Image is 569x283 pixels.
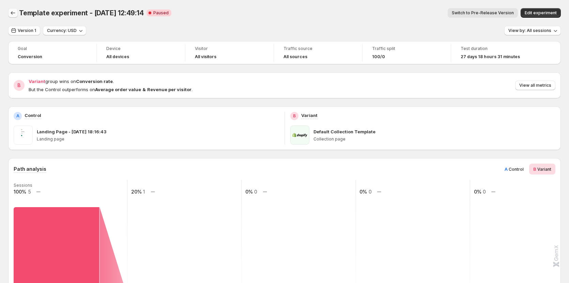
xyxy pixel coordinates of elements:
button: Currency: USD [43,26,86,35]
button: View all metrics [515,81,555,90]
span: View by: All sessions [508,28,551,33]
p: Default Collection Template [313,128,375,135]
span: Goal [18,46,87,51]
text: 1 [143,189,145,195]
img: Landing Page - Sep 5, 18:16:43 [14,126,33,145]
p: Landing Page - [DATE] 18:16:43 [37,128,106,135]
h4: All sources [283,54,307,60]
span: B [533,166,536,172]
span: Traffic split [372,46,441,51]
h2: A [16,113,19,119]
text: 20% [131,189,142,195]
h4: All devices [106,54,129,60]
span: Edit experiment [525,10,557,16]
button: Edit experiment [521,8,561,18]
h2: B [293,113,296,119]
span: Conversion [18,54,42,60]
button: View by: All sessions [504,26,561,35]
text: 0% [359,189,367,195]
strong: Conversion rate [76,79,113,84]
p: Variant [301,112,318,119]
text: 5 [28,189,31,195]
span: Variant [29,79,45,84]
button: Switch to Pre-Release Version [448,8,518,18]
span: 100/0 [372,54,385,60]
text: 0 [369,189,372,195]
a: Traffic sourceAll sources [283,45,353,60]
p: Control [25,112,41,119]
h2: B [17,82,21,89]
text: 0 [254,189,257,195]
span: group wins on . [29,79,114,84]
p: Collection page [313,136,556,142]
text: 0% [474,189,481,195]
text: 100% [14,189,26,195]
span: View all metrics [519,83,551,88]
span: Control [509,167,524,172]
strong: Revenue per visitor [147,87,191,92]
span: Traffic source [283,46,353,51]
a: Traffic split100/0 [372,45,441,60]
text: Sessions [14,183,32,188]
a: GoalConversion [18,45,87,60]
button: Back [8,8,18,18]
span: Currency: USD [47,28,77,33]
span: Template experiment - [DATE] 12:49:14 [19,9,144,17]
span: Test duration [461,46,530,51]
a: Test duration27 days 18 hours 31 minutes [461,45,530,60]
text: 0% [245,189,253,195]
span: Version 1 [18,28,36,33]
span: A [505,166,508,172]
span: Variant [537,167,551,172]
strong: & [142,87,146,92]
span: Visitor [195,46,264,51]
h4: All visitors [195,54,216,60]
p: Landing page [37,136,279,142]
a: VisitorAll visitors [195,45,264,60]
a: DeviceAll devices [106,45,175,60]
strong: Average order value [95,87,141,92]
span: 27 days 18 hours 31 minutes [461,54,520,60]
span: Device [106,46,175,51]
text: 0 [483,189,486,195]
span: But the Control outperforms on . [29,87,193,92]
button: Version 1 [8,26,40,35]
h3: Path analysis [14,166,46,172]
span: Paused [153,10,169,16]
img: Default Collection Template [290,126,309,145]
span: Switch to Pre-Release Version [452,10,514,16]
